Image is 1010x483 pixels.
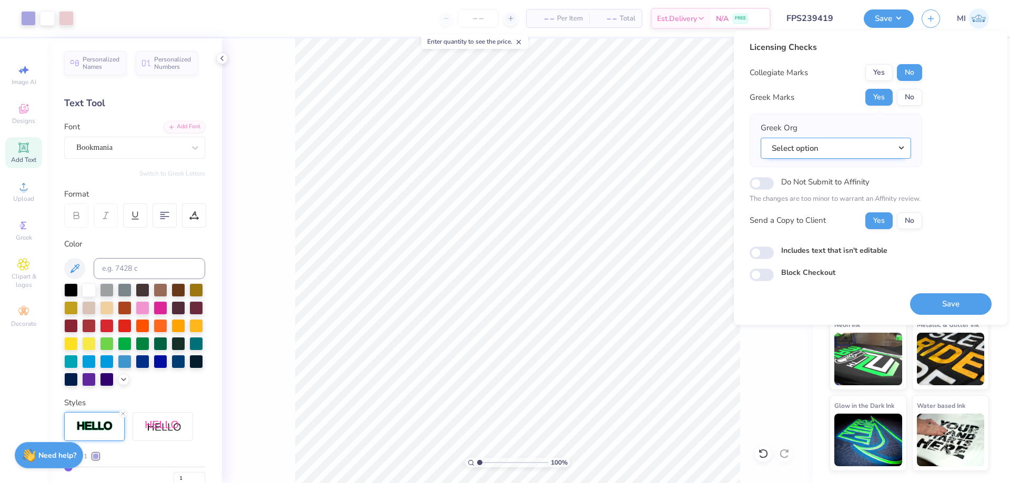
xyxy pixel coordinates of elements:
button: Yes [865,89,893,106]
span: – – [533,13,554,24]
label: Do Not Submit to Affinity [781,175,870,189]
button: Yes [865,64,893,81]
label: Includes text that isn't editable [781,245,887,256]
span: Glow in the Dark Ink [834,400,894,411]
div: Add Font [164,121,205,133]
span: Add Text [11,156,36,164]
button: No [897,89,922,106]
label: Block Checkout [781,267,835,278]
div: Greek Marks [750,91,794,104]
span: – – [595,13,617,24]
div: Color [64,238,205,250]
span: Est. Delivery [657,13,697,24]
input: – – [458,9,499,28]
span: Designs [12,117,35,125]
div: Send a Copy to Client [750,214,826,227]
span: N/A [716,13,729,24]
span: Image AI [12,78,36,86]
span: Personalized Names [83,56,120,70]
img: Water based Ink [917,414,985,466]
img: Glow in the Dark Ink [834,414,902,466]
button: No [897,212,922,229]
input: e.g. 7428 c [94,258,205,279]
div: Collegiate Marks [750,67,808,79]
div: Enter quantity to see the price. [421,34,528,49]
span: Per Item [557,13,583,24]
span: Clipart & logos [5,272,42,289]
img: Neon Ink [834,333,902,385]
span: Greek [16,233,32,242]
span: Water based Ink [917,400,965,411]
span: 100 % [551,458,568,467]
div: Format [64,188,206,200]
button: Yes [865,212,893,229]
button: Select option [761,138,911,159]
button: Save [910,293,992,315]
span: Personalized Numbers [154,56,191,70]
div: Licensing Checks [750,41,922,54]
label: Greek Org [761,122,797,134]
button: Save [864,9,914,28]
a: MI [957,8,989,29]
button: Switch to Greek Letters [139,169,205,178]
strong: Need help? [38,450,76,460]
img: Stroke [76,420,113,433]
span: Upload [13,194,34,203]
span: Total [620,13,635,24]
input: Untitled Design [779,8,856,29]
img: Mark Isaac [968,8,989,29]
img: Shadow [145,420,181,433]
p: The changes are too minor to warrant an Affinity review. [750,194,922,204]
div: Text Tool [64,96,205,110]
img: Metallic & Glitter Ink [917,333,985,385]
button: No [897,64,922,81]
label: Font [64,121,80,133]
span: FREE [735,15,746,22]
span: MI [957,13,966,25]
div: Styles [64,397,205,409]
span: Decorate [11,320,36,328]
